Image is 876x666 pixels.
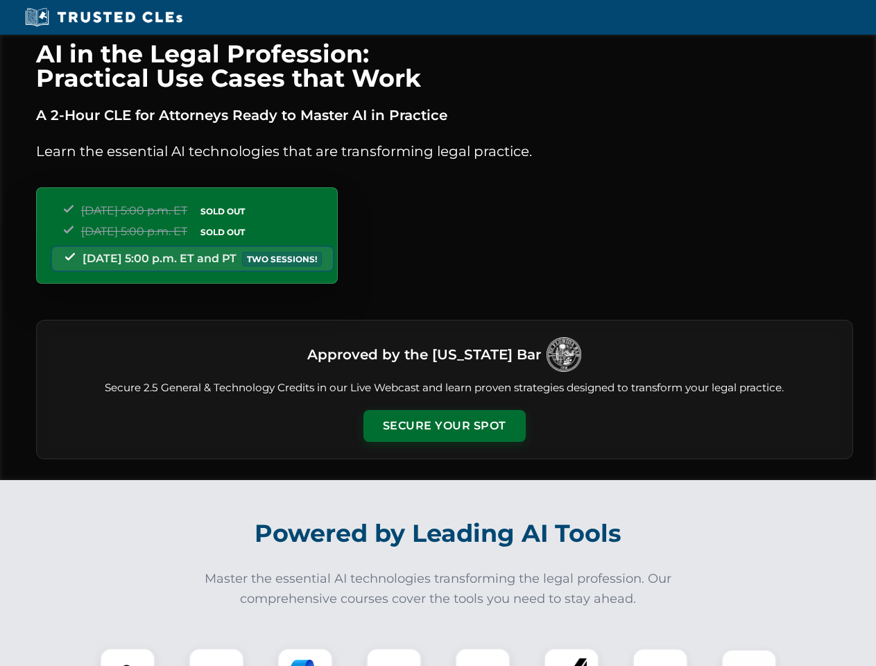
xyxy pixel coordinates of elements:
span: SOLD OUT [196,204,250,219]
p: Secure 2.5 General & Technology Credits in our Live Webcast and learn proven strategies designed ... [53,380,836,396]
span: SOLD OUT [196,225,250,239]
img: Trusted CLEs [21,7,187,28]
span: [DATE] 5:00 p.m. ET [81,225,187,238]
p: Master the essential AI technologies transforming the legal profession. Our comprehensive courses... [196,569,681,609]
p: Learn the essential AI technologies that are transforming legal practice. [36,140,853,162]
h1: AI in the Legal Profession: Practical Use Cases that Work [36,42,853,90]
h3: Approved by the [US_STATE] Bar [307,342,541,367]
p: A 2-Hour CLE for Attorneys Ready to Master AI in Practice [36,104,853,126]
h2: Powered by Leading AI Tools [54,509,823,558]
button: Secure Your Spot [363,410,526,442]
img: Logo [547,337,581,372]
span: [DATE] 5:00 p.m. ET [81,204,187,217]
